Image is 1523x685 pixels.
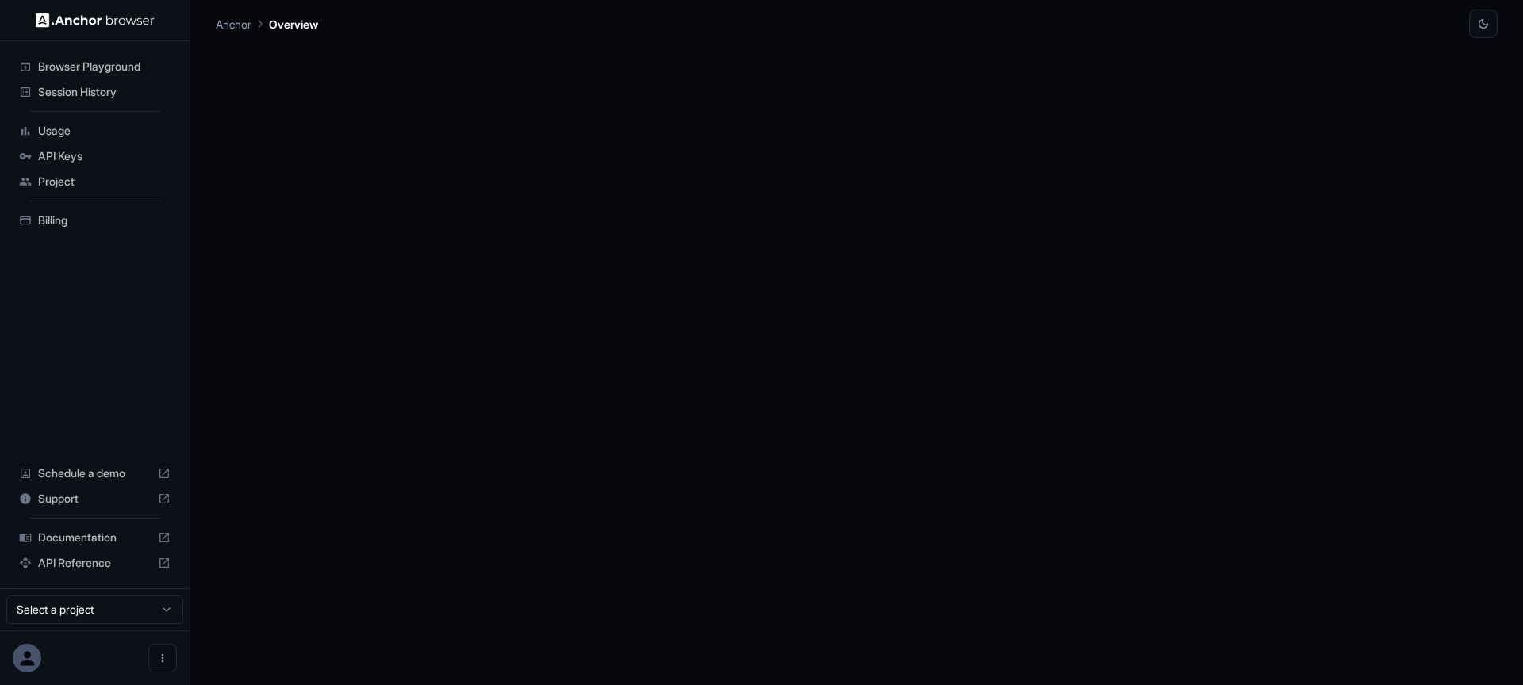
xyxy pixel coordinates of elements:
[38,148,171,164] span: API Keys
[38,59,171,75] span: Browser Playground
[148,644,177,672] button: Open menu
[38,212,171,228] span: Billing
[13,461,177,486] div: Schedule a demo
[216,16,251,33] p: Anchor
[13,144,177,169] div: API Keys
[38,174,171,189] span: Project
[38,491,152,507] span: Support
[36,13,155,28] img: Anchor Logo
[13,79,177,105] div: Session History
[38,123,171,139] span: Usage
[13,54,177,79] div: Browser Playground
[38,465,152,481] span: Schedule a demo
[38,530,152,545] span: Documentation
[13,169,177,194] div: Project
[38,555,152,571] span: API Reference
[38,84,171,100] span: Session History
[216,15,318,33] nav: breadcrumb
[13,525,177,550] div: Documentation
[13,550,177,576] div: API Reference
[13,118,177,144] div: Usage
[13,208,177,233] div: Billing
[269,16,318,33] p: Overview
[13,486,177,511] div: Support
